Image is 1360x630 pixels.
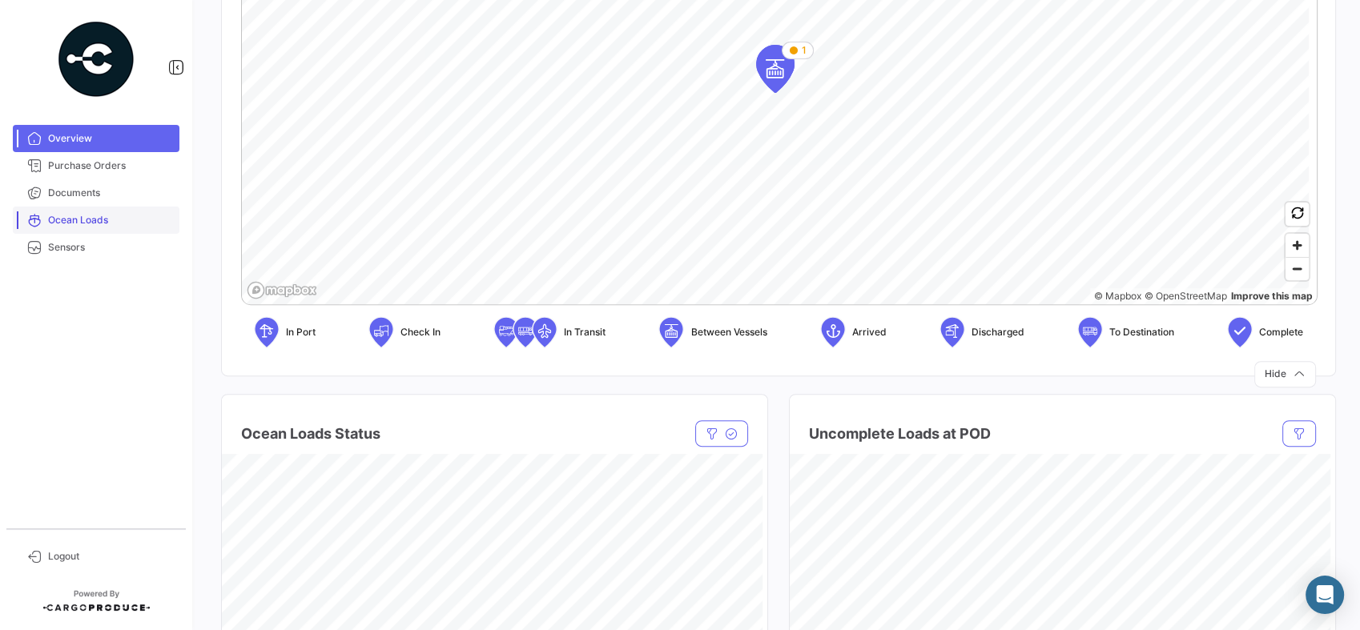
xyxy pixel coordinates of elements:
a: Map feedback [1231,290,1313,302]
span: To Destination [1109,325,1174,339]
a: Ocean Loads [13,207,179,234]
span: Ocean Loads [48,213,173,227]
a: Overview [13,125,179,152]
a: Mapbox logo [247,281,317,299]
span: Between Vessels [690,325,767,339]
span: Purchase Orders [48,159,173,173]
span: Zoom out [1286,258,1309,280]
span: In Transit [564,325,606,339]
span: Complete [1259,325,1303,339]
a: Mapbox [1094,290,1141,302]
button: Zoom in [1286,234,1309,257]
a: OpenStreetMap [1145,290,1227,302]
span: In Port [286,325,316,339]
h4: Uncomplete Loads at POD [809,423,991,445]
button: Zoom out [1286,257,1309,280]
button: Hide [1254,361,1316,387]
a: Sensors [13,234,179,261]
img: powered-by.png [56,19,136,99]
div: Abrir Intercom Messenger [1306,576,1344,614]
span: 1 [802,43,807,58]
span: Overview [48,131,173,146]
span: Discharged [972,325,1024,339]
span: Documents [48,186,173,200]
h4: Ocean Loads Status [241,423,380,445]
span: Logout [48,549,173,564]
span: Sensors [48,240,173,255]
span: Check In [400,325,441,339]
a: Documents [13,179,179,207]
div: Map marker [756,45,795,93]
a: Purchase Orders [13,152,179,179]
span: Arrived [852,325,887,339]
